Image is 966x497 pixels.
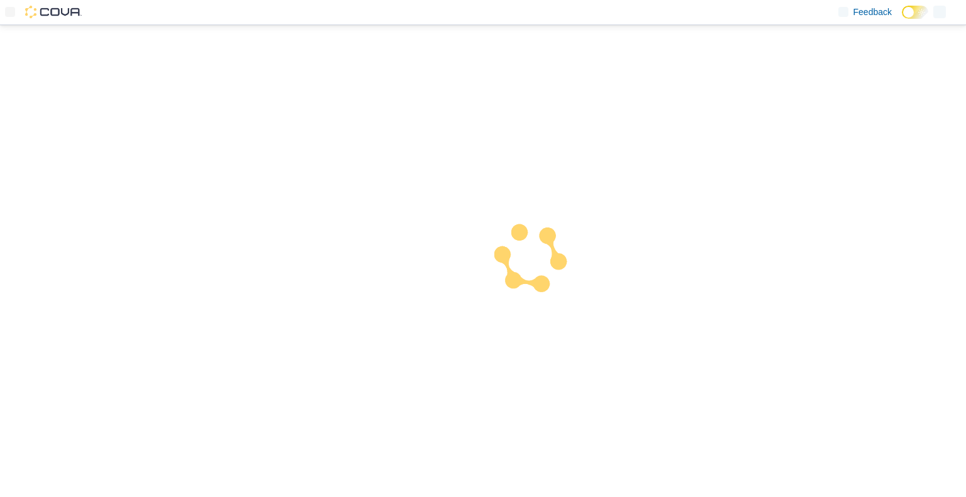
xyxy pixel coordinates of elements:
[483,214,577,308] img: cova-loader
[853,6,892,18] span: Feedback
[25,6,82,18] img: Cova
[902,6,928,19] input: Dark Mode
